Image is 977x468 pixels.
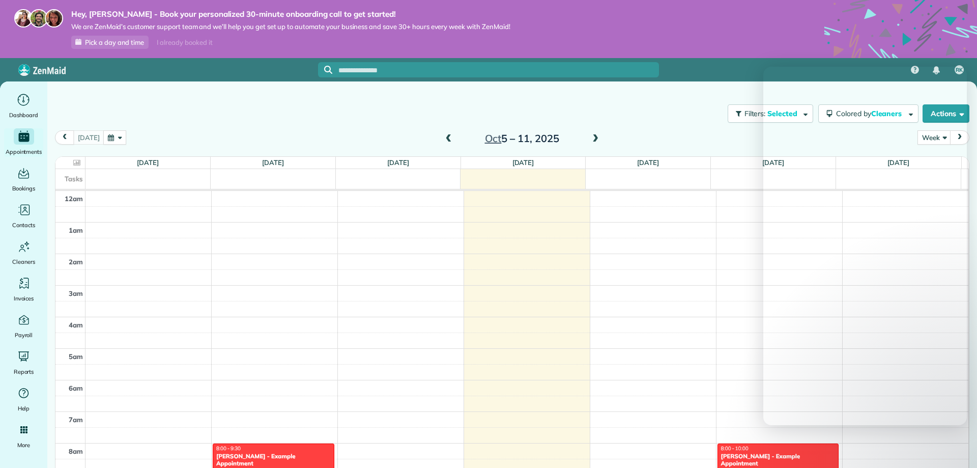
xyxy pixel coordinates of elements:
[4,165,43,194] a: Bookings
[4,385,43,414] a: Help
[18,403,30,414] span: Help
[45,9,63,27] img: michelle-19f622bdf1676172e81f8f8fba1fb50e276960ebfe0243fe18214015130c80e4.jpg
[926,59,947,81] div: Notifications
[12,257,35,267] span: Cleaners
[137,158,159,167] a: [DATE]
[318,66,332,74] button: Focus search
[728,104,813,123] button: Filters: Selected
[942,433,967,458] iframe: Intercom live chat
[763,67,967,425] iframe: Intercom live chat
[216,453,331,467] div: [PERSON_NAME] - Example Appointment
[85,38,144,46] span: Pick a day and time
[69,226,83,234] span: 1am
[4,348,43,377] a: Reports
[723,104,813,123] a: Filters: Selected
[324,66,332,74] svg: Focus search
[12,220,35,230] span: Contacts
[721,453,836,467] div: [PERSON_NAME] - Example Appointment
[65,175,83,183] span: Tasks
[744,109,766,118] span: Filters:
[69,384,83,392] span: 6am
[30,9,48,27] img: jorge-587dff0eeaa6aab1f244e6dc62b8924c3b6ad411094392a53c71c6c4a576187d.jpg
[69,321,83,329] span: 4am
[14,367,34,377] span: Reports
[956,66,963,74] span: RK
[69,258,83,266] span: 2am
[721,445,749,452] span: 8:00 - 10:00
[14,9,33,27] img: maria-72a9807cf96188c08ef61303f053569d2e2a8a1cde33d635c8a3ac13582a053d.jpg
[71,9,510,19] strong: Hey, [PERSON_NAME] - Book your personalized 30-minute onboarding call to get started!
[637,158,659,167] a: [DATE]
[512,158,534,167] a: [DATE]
[458,133,586,144] h2: 5 – 11, 2025
[73,130,104,144] button: [DATE]
[69,416,83,424] span: 7am
[12,183,36,194] span: Bookings
[65,195,83,203] span: 12am
[262,158,284,167] a: [DATE]
[4,92,43,120] a: Dashboard
[485,132,502,145] span: Oct
[15,330,33,340] span: Payroll
[69,447,83,455] span: 8am
[762,158,784,167] a: [DATE]
[903,58,977,81] nav: Main
[17,440,30,450] span: More
[4,312,43,340] a: Payroll
[4,202,43,230] a: Contacts
[14,293,34,304] span: Invoices
[216,445,241,452] span: 8:00 - 9:30
[4,128,43,157] a: Appointments
[387,158,409,167] a: [DATE]
[71,36,149,49] a: Pick a day and time
[55,130,74,144] button: prev
[4,238,43,267] a: Cleaners
[69,352,83,361] span: 5am
[4,275,43,304] a: Invoices
[9,110,38,120] span: Dashboard
[6,147,42,157] span: Appointments
[69,289,83,297] span: 3am
[71,22,510,31] span: We are ZenMaid’s customer support team and we’ll help you get set up to automate your business an...
[151,36,218,49] div: I already booked it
